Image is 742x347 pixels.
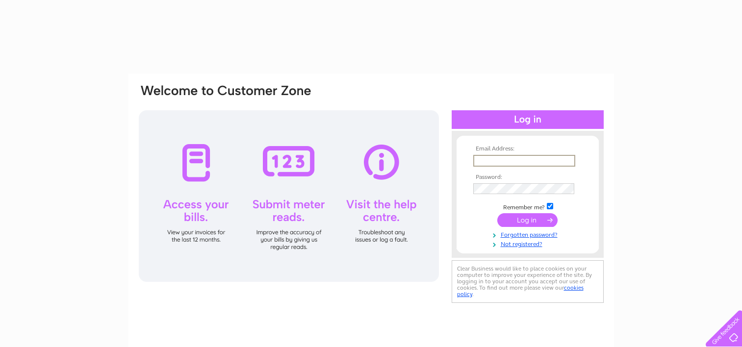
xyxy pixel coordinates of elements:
[497,213,558,227] input: Submit
[471,146,585,152] th: Email Address:
[471,174,585,181] th: Password:
[471,201,585,211] td: Remember me?
[457,284,584,297] a: cookies policy
[473,239,585,248] a: Not registered?
[473,229,585,239] a: Forgotten password?
[452,260,604,303] div: Clear Business would like to place cookies on your computer to improve your experience of the sit...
